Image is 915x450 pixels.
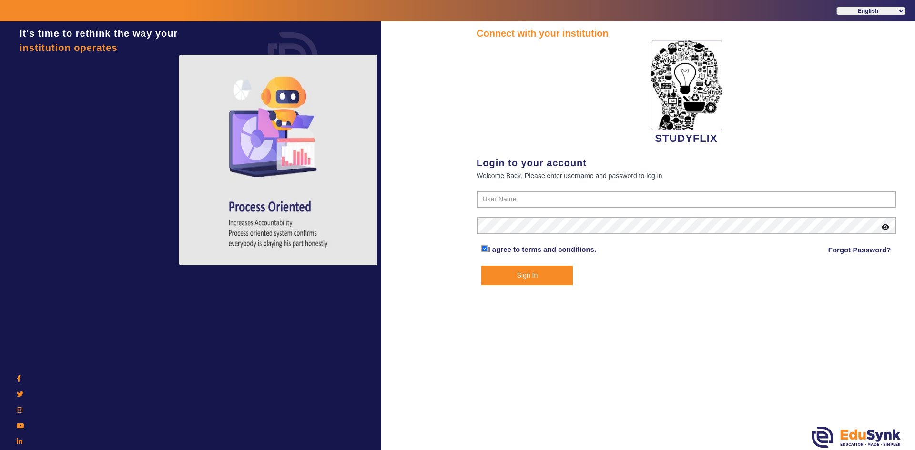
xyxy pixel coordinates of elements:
[477,170,896,181] div: Welcome Back, Please enter username and password to log in
[481,266,573,285] button: Sign In
[828,244,891,256] a: Forgot Password?
[20,28,178,39] span: It's time to rethink the way your
[477,191,896,208] input: User Name
[477,156,896,170] div: Login to your account
[20,42,118,53] span: institution operates
[477,40,896,146] div: STUDYFLIX
[488,245,596,253] a: I agree to terms and conditions.
[179,55,379,265] img: login4.png
[477,26,896,40] div: Connect with your institution
[651,40,722,130] img: 2da83ddf-6089-4dce-a9e2-416746467bdd
[257,21,329,93] img: login.png
[812,427,901,448] img: edusynk.png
